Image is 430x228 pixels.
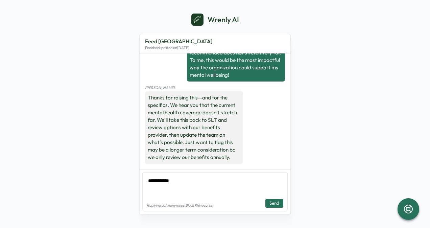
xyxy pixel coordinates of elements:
button: Send [265,199,283,208]
span: Thanks for raising this—and for the specifics. We hear you that the current mental health coverag... [148,94,237,160]
p: [PERSON_NAME] [145,86,243,90]
p: Wrenly AI [208,15,239,25]
a: Wrenly AI [191,14,239,26]
p: Replying as Anonymous Black Rhinoceros [147,203,213,208]
p: Feed [GEOGRAPHIC_DATA] [145,37,212,46]
p: Feedback posted on [DATE] [145,46,212,50]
